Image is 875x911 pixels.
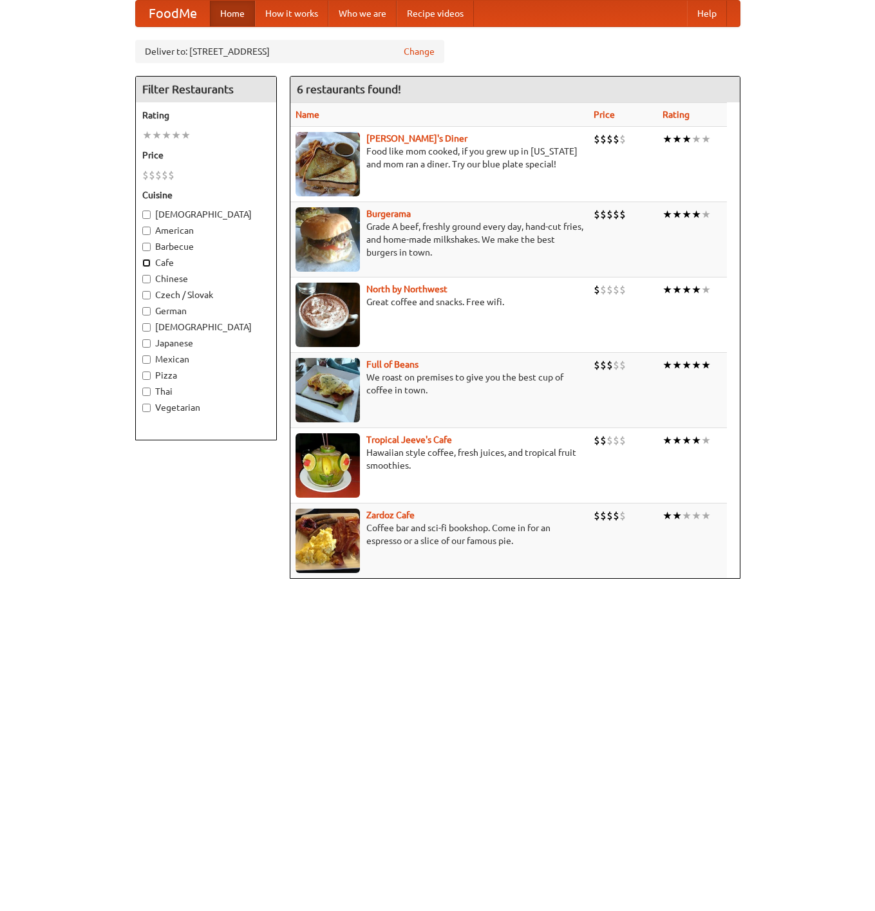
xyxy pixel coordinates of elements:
[297,83,401,95] ng-pluralize: 6 restaurants found!
[692,207,701,221] li: ★
[142,243,151,251] input: Barbecue
[142,307,151,315] input: German
[296,446,583,472] p: Hawaiian style coffee, fresh juices, and tropical fruit smoothies.
[171,128,181,142] li: ★
[607,207,613,221] li: $
[672,358,682,372] li: ★
[663,132,672,146] li: ★
[692,132,701,146] li: ★
[600,207,607,221] li: $
[142,401,270,414] label: Vegetarian
[296,433,360,498] img: jeeves.jpg
[619,358,626,372] li: $
[142,149,270,162] h5: Price
[607,433,613,447] li: $
[607,509,613,523] li: $
[687,1,727,26] a: Help
[296,207,360,272] img: burgerama.jpg
[692,433,701,447] li: ★
[607,283,613,297] li: $
[619,132,626,146] li: $
[619,207,626,221] li: $
[594,283,600,297] li: $
[142,224,270,237] label: American
[142,337,270,350] label: Japanese
[613,207,619,221] li: $
[142,109,270,122] h5: Rating
[149,168,155,182] li: $
[366,435,452,445] a: Tropical Jeeve's Cafe
[594,433,600,447] li: $
[142,128,152,142] li: ★
[594,207,600,221] li: $
[142,240,270,253] label: Barbecue
[162,128,171,142] li: ★
[136,1,210,26] a: FoodMe
[328,1,397,26] a: Who we are
[366,359,419,370] b: Full of Beans
[682,132,692,146] li: ★
[607,358,613,372] li: $
[701,358,711,372] li: ★
[663,283,672,297] li: ★
[692,358,701,372] li: ★
[682,207,692,221] li: ★
[613,358,619,372] li: $
[701,207,711,221] li: ★
[619,509,626,523] li: $
[613,283,619,297] li: $
[613,433,619,447] li: $
[663,358,672,372] li: ★
[296,521,583,547] p: Coffee bar and sci-fi bookshop. Come in for an espresso or a slice of our famous pie.
[366,510,415,520] a: Zardoz Cafe
[142,385,270,398] label: Thai
[135,40,444,63] div: Deliver to: [STREET_ADDRESS]
[142,211,151,219] input: [DEMOGRAPHIC_DATA]
[619,433,626,447] li: $
[142,355,151,364] input: Mexican
[663,207,672,221] li: ★
[142,353,270,366] label: Mexican
[600,433,607,447] li: $
[594,509,600,523] li: $
[142,323,151,332] input: [DEMOGRAPHIC_DATA]
[142,168,149,182] li: $
[296,109,319,120] a: Name
[600,358,607,372] li: $
[142,288,270,301] label: Czech / Slovak
[613,132,619,146] li: $
[672,433,682,447] li: ★
[181,128,191,142] li: ★
[594,132,600,146] li: $
[142,275,151,283] input: Chinese
[142,259,151,267] input: Cafe
[672,132,682,146] li: ★
[619,283,626,297] li: $
[701,509,711,523] li: ★
[600,283,607,297] li: $
[682,509,692,523] li: ★
[594,358,600,372] li: $
[701,433,711,447] li: ★
[142,291,151,299] input: Czech / Slovak
[663,109,690,120] a: Rating
[142,321,270,333] label: [DEMOGRAPHIC_DATA]
[672,283,682,297] li: ★
[296,145,583,171] p: Food like mom cooked, if you grew up in [US_STATE] and mom ran a diner. Try our blue plate special!
[672,509,682,523] li: ★
[155,168,162,182] li: $
[210,1,255,26] a: Home
[296,296,583,308] p: Great coffee and snacks. Free wifi.
[663,433,672,447] li: ★
[404,45,435,58] a: Change
[701,132,711,146] li: ★
[594,109,615,120] a: Price
[136,77,276,102] h4: Filter Restaurants
[613,509,619,523] li: $
[366,284,447,294] a: North by Northwest
[142,404,151,412] input: Vegetarian
[142,227,151,235] input: American
[672,207,682,221] li: ★
[296,371,583,397] p: We roast on premises to give you the best cup of coffee in town.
